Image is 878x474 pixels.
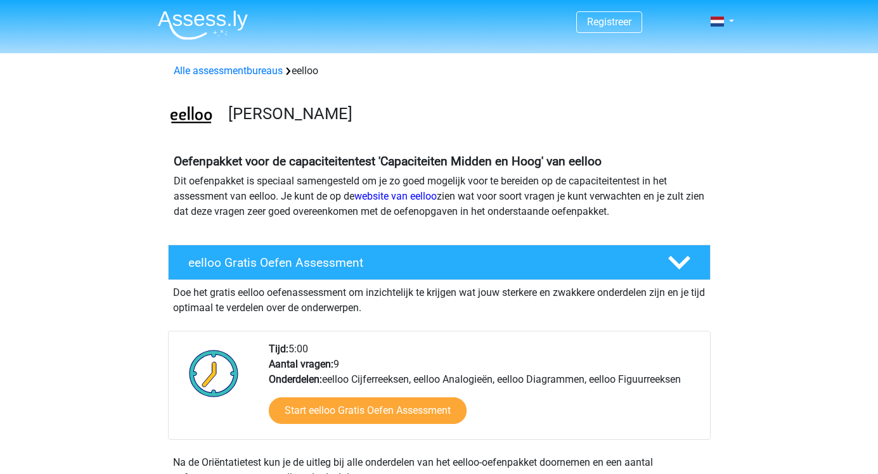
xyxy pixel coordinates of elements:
a: eelloo Gratis Oefen Assessment [163,245,716,280]
div: eelloo [169,63,710,79]
b: Oefenpakket voor de capaciteitentest 'Capaciteiten Midden en Hoog' van eelloo [174,154,602,169]
b: Onderdelen: [269,373,322,385]
div: 5:00 9 eelloo Cijferreeksen, eelloo Analogieën, eelloo Diagrammen, eelloo Figuurreeksen [259,342,709,439]
b: Aantal vragen: [269,358,333,370]
h4: eelloo Gratis Oefen Assessment [188,255,647,270]
img: Klok [182,342,246,405]
h3: [PERSON_NAME] [228,104,700,124]
a: Registreer [587,16,631,28]
img: eelloo.png [169,94,214,139]
p: Dit oefenpakket is speciaal samengesteld om je zo goed mogelijk voor te bereiden op de capaciteit... [174,174,705,219]
a: Alle assessmentbureaus [174,65,283,77]
div: Doe het gratis eelloo oefenassessment om inzichtelijk te krijgen wat jouw sterkere en zwakkere on... [168,280,711,316]
a: website van eelloo [354,190,437,202]
img: Assessly [158,10,248,40]
a: Start eelloo Gratis Oefen Assessment [269,397,467,424]
b: Tijd: [269,343,288,355]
